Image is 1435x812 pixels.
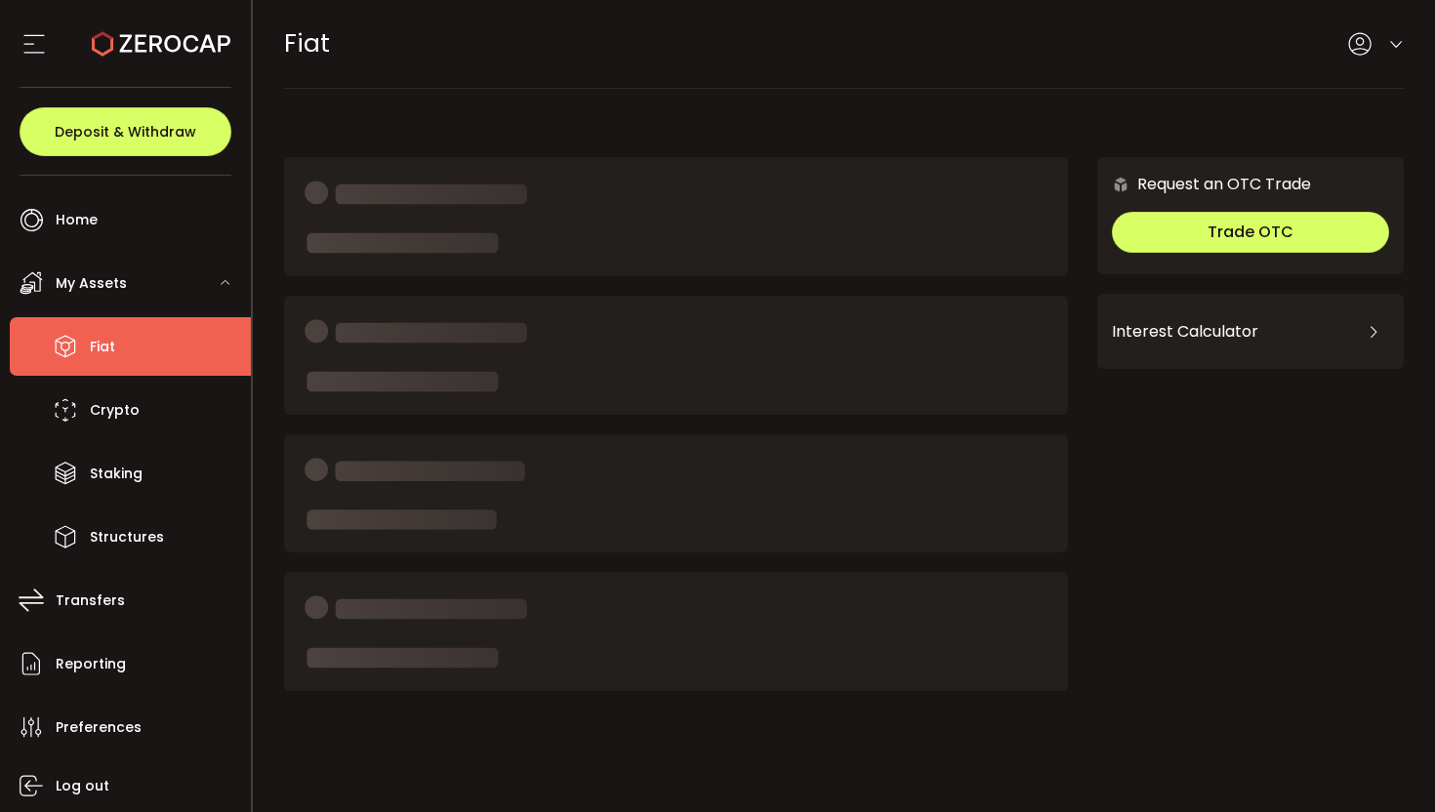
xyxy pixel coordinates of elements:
[56,713,142,742] span: Preferences
[1112,308,1389,355] div: Interest Calculator
[90,396,140,425] span: Crypto
[56,269,127,298] span: My Assets
[55,125,196,139] span: Deposit & Withdraw
[1112,212,1389,253] button: Trade OTC
[56,587,125,615] span: Transfers
[1097,172,1311,196] div: Request an OTC Trade
[90,333,115,361] span: Fiat
[90,523,164,551] span: Structures
[284,26,330,61] span: Fiat
[1112,176,1129,193] img: 6nGpN7MZ9FLuBP83NiajKbTRY4UzlzQtBKtCrLLspmCkSvCZHBKvY3NxgQaT5JnOQREvtQ257bXeeSTueZfAPizblJ+Fe8JwA...
[56,206,98,234] span: Home
[20,107,231,156] button: Deposit & Withdraw
[56,772,109,800] span: Log out
[56,650,126,678] span: Reporting
[90,460,143,488] span: Staking
[1208,221,1293,243] span: Trade OTC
